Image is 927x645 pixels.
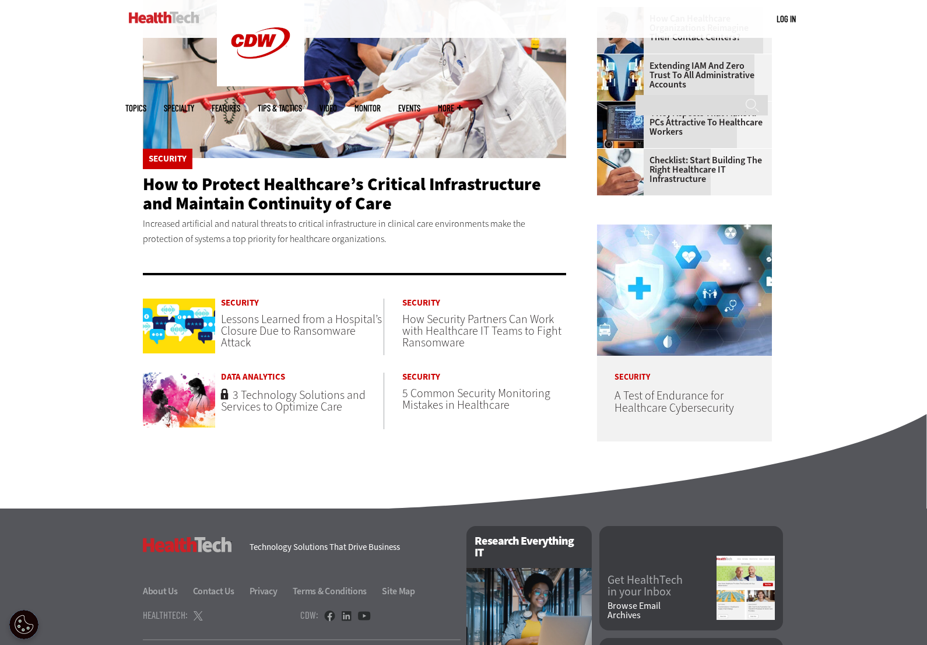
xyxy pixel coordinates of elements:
a: Log in [777,13,796,24]
img: Doctor talking with patient [143,373,215,427]
h4: Technology Solutions That Drive Business [250,543,452,552]
a: Site Map [382,585,415,597]
a: Privacy [250,585,291,597]
img: speech bubbles illustration [143,299,215,353]
a: How to Protect Healthcare’s Critical Infrastructure and Maintain Continuity of Care [143,173,541,215]
h4: CDW: [300,610,318,620]
img: Healthcare cybersecurity [597,225,772,356]
a: A Test of Endurance for Healthcare Cybersecurity [615,388,734,416]
img: Desktop monitor with brain AI concept [597,101,644,148]
h3: HealthTech [143,537,232,552]
a: Lessons Learned from a Hospital’s Closure Due to Ransomware Attack [221,311,382,350]
a: 4 Key Aspects That Make AI PCs Attractive to Healthcare Workers [597,108,765,136]
a: Security [402,373,566,381]
a: Desktop monitor with brain AI concept [597,101,649,111]
a: 3 Technology Solutions and Services to Optimize Care [221,387,366,415]
img: Home [129,12,199,23]
a: Browse EmailArchives [608,601,717,620]
a: Security [221,299,384,307]
img: newsletter screenshot [717,556,775,620]
a: MonITor [354,104,381,113]
a: How Security Partners Can Work with Healthcare IT Teams to Fight Ransomware [402,311,561,350]
a: Events [398,104,420,113]
div: Cookie Settings [9,610,38,639]
p: Increased artificial and natural threats to critical infrastructure in clinical care environments... [143,216,566,246]
p: Security [597,356,772,381]
span: More [438,104,462,113]
h2: Research Everything IT [466,526,592,568]
a: Checklist: Start Building the Right Healthcare IT Infrastructure [597,156,765,184]
a: Security [402,299,566,307]
img: Person with a clipboard checking a list [597,149,644,195]
a: Video [319,104,337,113]
a: Contact Us [193,585,248,597]
a: About Us [143,585,191,597]
span: Specialty [164,104,194,113]
button: Open Preferences [9,610,38,639]
span: Topics [125,104,146,113]
h4: HealthTech: [143,610,188,620]
a: Person with a clipboard checking a list [597,149,649,158]
a: Get HealthTechin your Inbox [608,574,717,598]
a: Terms & Conditions [293,585,381,597]
a: CDW [217,77,304,89]
div: User menu [777,13,796,25]
a: Security [149,155,187,163]
a: Data Analytics [221,373,384,381]
a: Tips & Tactics [258,104,302,113]
a: Features [212,104,240,113]
a: 5 Common Security Monitoring Mistakes in Healthcare [402,385,550,413]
